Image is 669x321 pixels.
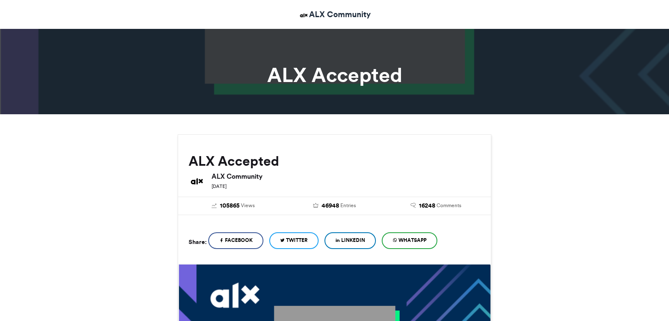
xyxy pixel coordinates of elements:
span: 46948 [322,201,339,211]
a: Twitter [269,232,319,249]
span: Views [241,202,255,209]
span: Comments [437,202,461,209]
a: 16248 Comments [391,201,480,211]
img: ALX Community [189,173,205,190]
span: Facebook [225,236,253,244]
span: WhatsApp [398,236,426,244]
a: LinkedIn [324,232,376,249]
span: 16248 [419,201,435,211]
a: Facebook [208,232,263,249]
h6: ALX Community [212,173,480,180]
span: LinkedIn [341,236,365,244]
a: 105865 Views [189,201,278,211]
span: Twitter [286,236,308,244]
img: ALX Community [299,10,309,21]
small: [DATE] [212,183,227,189]
a: WhatsApp [382,232,437,249]
span: 105865 [220,201,240,211]
h1: ALX Accepted [102,65,567,85]
a: 46948 Entries [290,201,379,211]
a: ALX Community [299,8,371,21]
h5: Share: [189,236,207,247]
h2: ALX Accepted [189,154,480,169]
span: Entries [340,202,356,209]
